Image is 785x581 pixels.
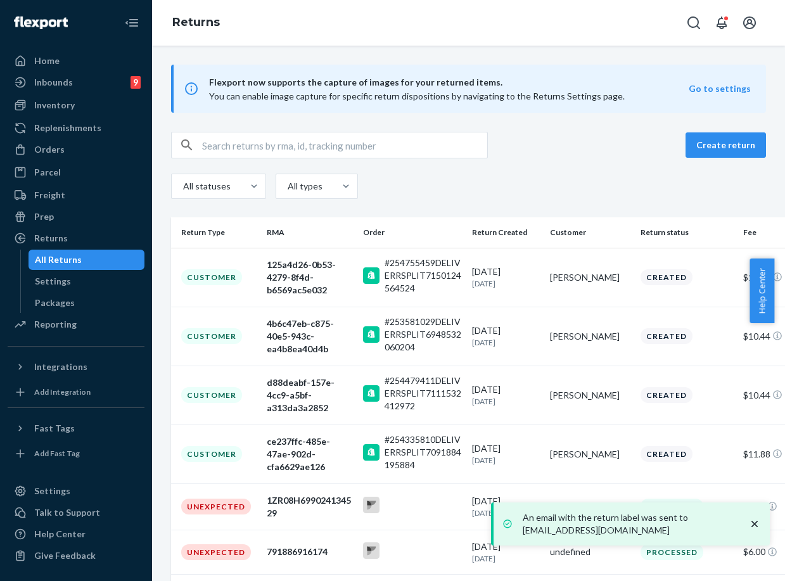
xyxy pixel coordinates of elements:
[472,455,540,466] p: [DATE]
[8,207,144,227] a: Prep
[181,328,242,344] div: Customer
[523,511,736,537] p: An email with the return label was sent to [EMAIL_ADDRESS][DOMAIN_NAME]
[641,328,692,344] div: Created
[472,337,540,348] p: [DATE]
[181,544,251,560] div: Unexpected
[641,269,692,285] div: Created
[34,54,60,67] div: Home
[358,217,466,248] th: Order
[267,376,353,414] div: d88deabf-157e-4cc9-a5bf-a313da3a2852
[262,217,358,248] th: RMA
[385,316,461,354] div: #253581029DELIVERRSPLIT6948532060204
[550,546,630,558] div: undefined
[8,546,144,566] button: Give Feedback
[131,76,141,89] div: 9
[8,228,144,248] a: Returns
[34,166,61,179] div: Parcel
[641,499,703,514] div: Processed
[472,265,540,289] div: [DATE]
[35,275,71,288] div: Settings
[34,528,86,540] div: Help Center
[29,271,145,291] a: Settings
[550,501,630,513] div: undefined
[171,217,262,248] th: Return Type
[709,10,734,35] button: Open notifications
[35,297,75,309] div: Packages
[34,386,91,397] div: Add Integration
[472,540,540,564] div: [DATE]
[8,118,144,138] a: Replenishments
[209,91,625,101] span: You can enable image capture for specific return dispositions by navigating to the Returns Settin...
[467,217,546,248] th: Return Created
[641,387,692,403] div: Created
[183,180,229,193] div: All statuses
[181,446,242,462] div: Customer
[748,518,761,530] svg: close toast
[8,314,144,335] a: Reporting
[8,444,144,464] a: Add Fast Tag
[8,185,144,205] a: Freight
[34,143,65,156] div: Orders
[550,330,630,343] div: [PERSON_NAME]
[34,361,87,373] div: Integrations
[288,180,321,193] div: All types
[35,253,82,266] div: All Returns
[472,442,540,466] div: [DATE]
[14,16,68,29] img: Flexport logo
[181,499,251,514] div: Unexpected
[8,502,144,523] a: Talk to Support
[472,396,540,407] p: [DATE]
[8,51,144,71] a: Home
[686,132,766,158] button: Create return
[550,389,630,402] div: [PERSON_NAME]
[635,217,738,248] th: Return status
[34,210,54,223] div: Prep
[202,132,487,158] input: Search returns by rma, id, tracking number
[385,257,461,295] div: #254755459DELIVERRSPLIT7150124564524
[267,317,353,355] div: 4b6c47eb-c875-40e5-943c-ea4b8ea40d4b
[472,495,540,518] div: [DATE]
[34,99,75,112] div: Inventory
[8,481,144,501] a: Settings
[34,318,77,331] div: Reporting
[34,485,70,497] div: Settings
[472,508,540,518] p: [DATE]
[8,357,144,377] button: Integrations
[385,374,461,412] div: #254479411DELIVERRSPLIT7111532412972
[34,506,100,519] div: Talk to Support
[8,139,144,160] a: Orders
[550,271,630,284] div: [PERSON_NAME]
[267,546,353,558] div: 791886916174
[34,76,73,89] div: Inbounds
[34,189,65,201] div: Freight
[34,549,96,562] div: Give Feedback
[181,387,242,403] div: Customer
[267,259,353,297] div: 125a4d26-0b53-4279-8f4d-b6569ac5e032
[550,448,630,461] div: [PERSON_NAME]
[34,122,101,134] div: Replenishments
[689,82,751,95] button: Go to settings
[681,10,706,35] button: Open Search Box
[8,524,144,544] a: Help Center
[119,10,144,35] button: Close Navigation
[385,433,461,471] div: #254335810DELIVERRSPLIT7091884195884
[8,72,144,93] a: Inbounds9
[750,259,774,323] button: Help Center
[8,95,144,115] a: Inventory
[209,75,689,90] span: Flexport now supports the capture of images for your returned items.
[267,435,353,473] div: ce237ffc-485e-47ae-902d-cfa6629ae126
[641,544,703,560] div: Processed
[34,448,80,459] div: Add Fast Tag
[162,4,230,41] ol: breadcrumbs
[472,278,540,289] p: [DATE]
[29,250,145,270] a: All Returns
[737,10,762,35] button: Open account menu
[8,418,144,438] button: Fast Tags
[641,446,692,462] div: Created
[472,324,540,348] div: [DATE]
[172,15,220,29] a: Returns
[267,494,353,520] div: 1ZR08H699024134529
[181,269,242,285] div: Customer
[8,382,144,402] a: Add Integration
